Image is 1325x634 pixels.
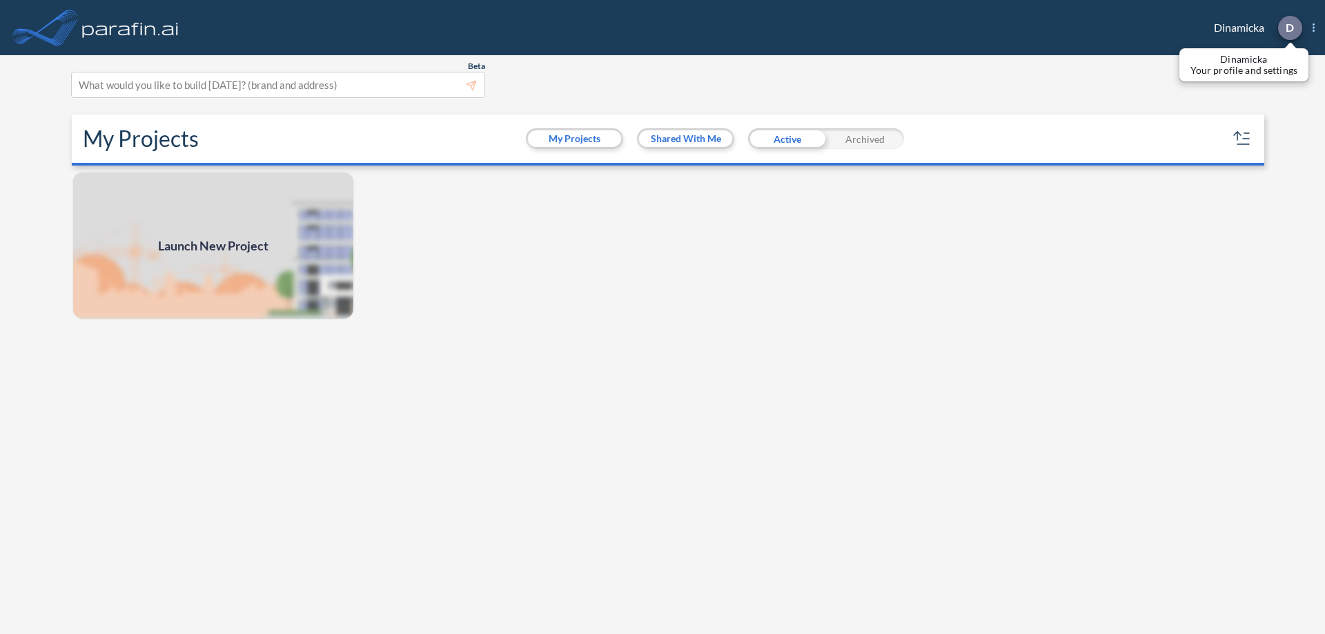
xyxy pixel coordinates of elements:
[826,128,904,149] div: Archived
[748,128,826,149] div: Active
[83,126,199,152] h2: My Projects
[468,61,485,72] span: Beta
[1190,65,1297,76] p: Your profile and settings
[1190,54,1297,65] p: Dinamicka
[72,171,355,320] img: add
[1231,128,1253,150] button: sort
[1193,16,1315,40] div: Dinamicka
[528,130,621,147] button: My Projects
[72,171,355,320] a: Launch New Project
[1286,21,1294,34] p: D
[158,237,268,255] span: Launch New Project
[79,14,181,41] img: logo
[639,130,732,147] button: Shared With Me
